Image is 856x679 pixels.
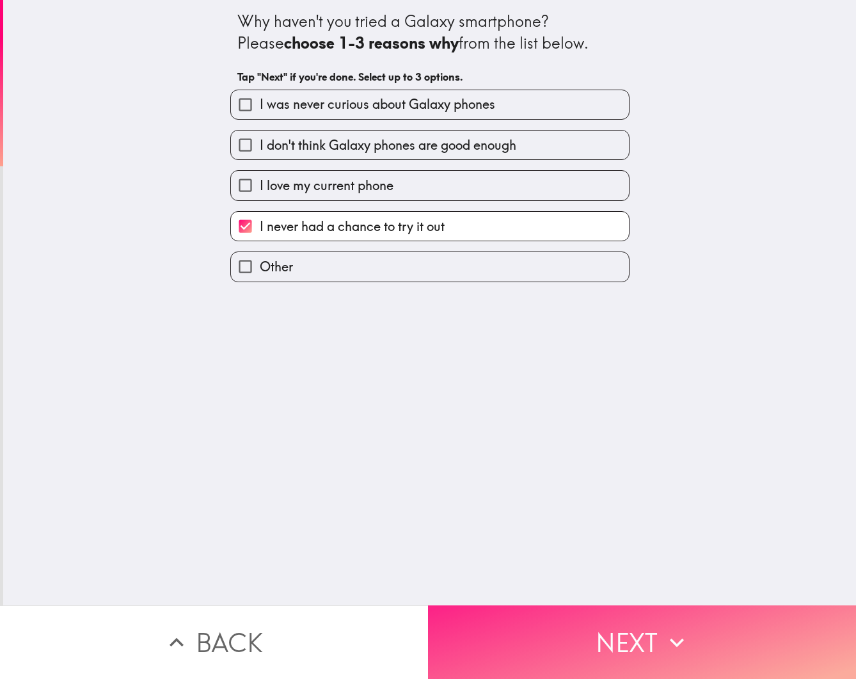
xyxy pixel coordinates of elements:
[237,11,622,54] div: Why haven't you tried a Galaxy smartphone? Please from the list below.
[260,258,293,276] span: Other
[237,70,622,84] h6: Tap "Next" if you're done. Select up to 3 options.
[231,171,629,200] button: I love my current phone
[260,95,495,113] span: I was never curious about Galaxy phones
[231,131,629,159] button: I don't think Galaxy phones are good enough
[231,212,629,241] button: I never had a chance to try it out
[260,218,445,236] span: I never had a chance to try it out
[231,252,629,281] button: Other
[260,136,516,154] span: I don't think Galaxy phones are good enough
[231,90,629,119] button: I was never curious about Galaxy phones
[284,33,459,52] b: choose 1-3 reasons why
[428,605,856,679] button: Next
[260,177,393,195] span: I love my current phone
